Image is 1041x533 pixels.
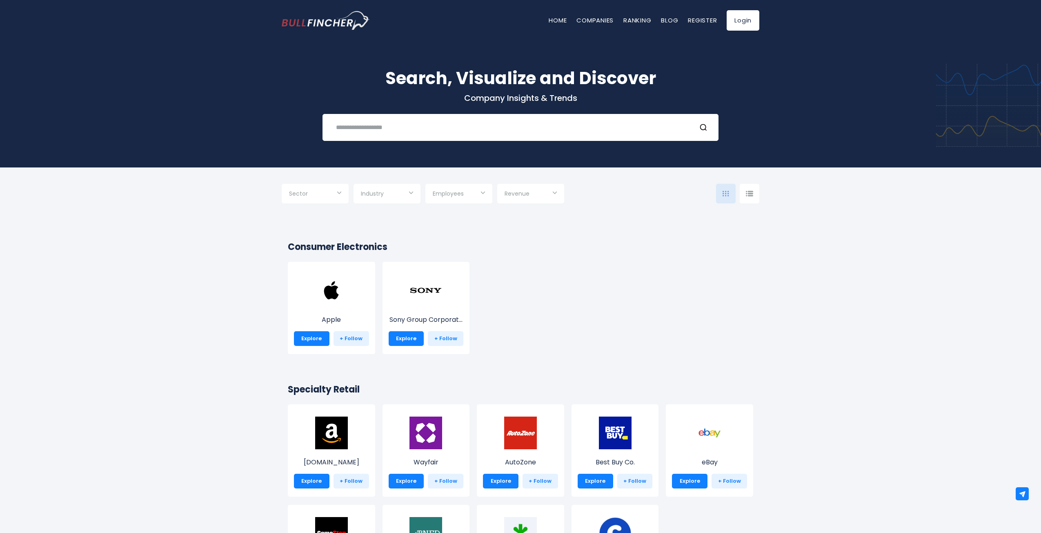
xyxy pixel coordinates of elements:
[699,122,710,133] button: Search
[315,417,348,449] img: AMZN.png
[727,10,759,31] a: Login
[428,474,463,488] a: + Follow
[288,383,753,396] h2: Specialty Retail
[483,457,558,467] p: AutoZone
[289,190,308,197] span: Sector
[693,417,726,449] img: EBAY.png
[282,65,759,91] h1: Search, Visualize and Discover
[688,16,717,25] a: Register
[712,474,747,488] a: + Follow
[294,315,369,325] p: Apple
[409,417,442,449] img: W.png
[334,331,369,346] a: + Follow
[389,432,464,467] a: Wayfair
[578,432,653,467] a: Best Buy Co.
[723,191,729,196] img: icon-comp-grid.svg
[361,187,413,202] input: Selection
[315,274,348,307] img: AAPL.png
[389,457,464,467] p: Wayfair
[294,289,369,325] a: Apple
[389,315,464,325] p: Sony Group Corporation
[661,16,678,25] a: Blog
[294,432,369,467] a: [DOMAIN_NAME]
[578,474,613,488] a: Explore
[523,474,558,488] a: + Follow
[672,474,707,488] a: Explore
[505,187,557,202] input: Selection
[672,432,747,467] a: eBay
[282,11,370,30] img: Bullfincher logo
[672,457,747,467] p: eBay
[576,16,614,25] a: Companies
[289,187,341,202] input: Selection
[288,240,753,254] h2: Consumer Electronics
[294,331,329,346] a: Explore
[334,474,369,488] a: + Follow
[504,417,537,449] img: AZO.png
[483,474,518,488] a: Explore
[746,191,753,196] img: icon-comp-list-view.svg
[389,331,424,346] a: Explore
[294,474,329,488] a: Explore
[617,474,653,488] a: + Follow
[389,474,424,488] a: Explore
[433,190,464,197] span: Employees
[483,432,558,467] a: AutoZone
[505,190,529,197] span: Revenue
[578,457,653,467] p: Best Buy Co.
[389,289,464,325] a: Sony Group Corporat...
[282,11,369,30] a: Go to homepage
[361,190,384,197] span: Industry
[599,417,632,449] img: BBY.png
[409,274,442,307] img: SONY.png
[282,93,759,103] p: Company Insights & Trends
[549,16,567,25] a: Home
[428,331,463,346] a: + Follow
[623,16,651,25] a: Ranking
[433,187,485,202] input: Selection
[294,457,369,467] p: Amazon.com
